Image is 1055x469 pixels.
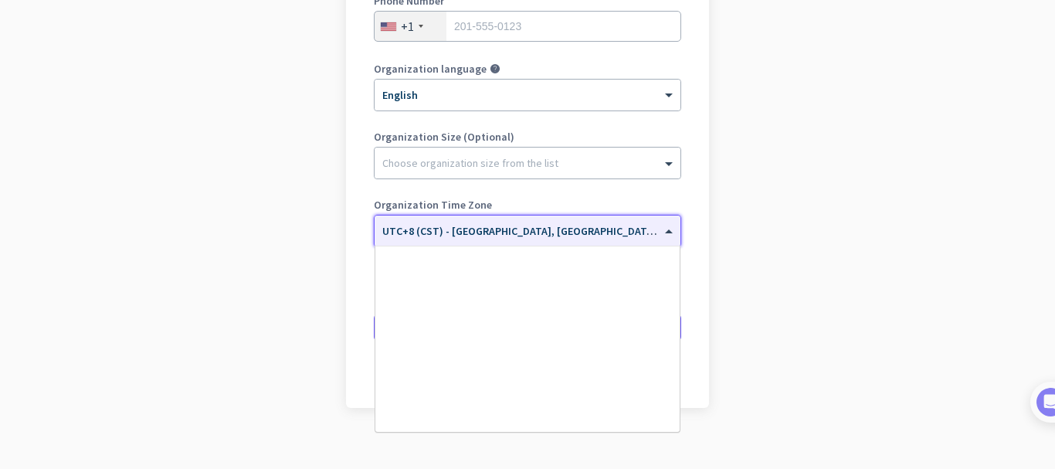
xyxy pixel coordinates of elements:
[374,199,681,210] label: Organization Time Zone
[374,11,681,42] input: 201-555-0123
[374,314,681,342] button: Create Organization
[374,369,681,380] div: Go back
[375,246,680,432] div: Options List
[490,63,500,74] i: help
[374,131,681,142] label: Organization Size (Optional)
[401,19,414,34] div: +1
[374,63,487,74] label: Organization language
